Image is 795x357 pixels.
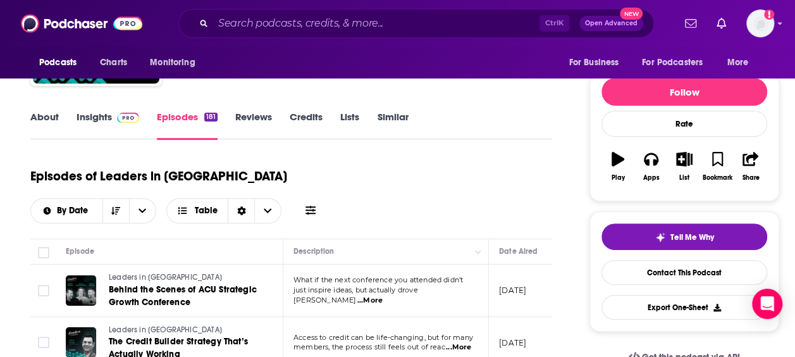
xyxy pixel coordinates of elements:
svg: Add a profile image [764,9,774,20]
button: Play [601,144,634,189]
div: Search podcasts, credits, & more... [178,9,654,38]
span: Ctrl K [539,15,569,32]
button: open menu [30,51,93,75]
a: Leaders in [GEOGRAPHIC_DATA] [109,325,261,336]
span: Tell Me Why [670,232,714,242]
a: Leaders in [GEOGRAPHIC_DATA] [109,272,261,284]
a: InsightsPodchaser Pro [77,111,139,140]
span: Leaders in [GEOGRAPHIC_DATA] [109,325,222,334]
button: Show profile menu [746,9,774,37]
p: [DATE] [499,285,526,296]
span: just inspire ideas, but actually drove [PERSON_NAME] [293,285,418,304]
button: open menu [634,51,721,75]
span: Table [195,206,218,215]
button: Follow [601,78,767,106]
a: Charts [92,51,135,75]
button: Share [734,144,767,189]
span: ...More [446,342,471,353]
img: Podchaser Pro [117,113,139,123]
span: Podcasts [39,54,77,72]
span: What if the next conference you attended didn’t [293,275,463,284]
div: Share [742,174,759,182]
div: List [679,174,689,182]
span: New [620,8,643,20]
span: Monitoring [150,54,195,72]
a: Credits [290,111,323,140]
button: List [668,144,701,189]
div: Play [612,174,625,182]
div: Sort Direction [228,199,254,223]
h1: Episodes of Leaders in [GEOGRAPHIC_DATA] [30,168,287,184]
div: Episode [66,244,94,259]
div: Date Aired [499,244,538,259]
span: For Podcasters [642,54,703,72]
div: Description [293,244,334,259]
span: ...More [357,296,383,306]
a: About [30,111,59,140]
button: Apps [634,144,667,189]
span: More [727,54,749,72]
button: Export One-Sheet [601,295,767,320]
div: Bookmark [703,174,732,182]
span: Toggle select row [38,337,49,348]
div: Apps [643,174,660,182]
button: Choose View [166,198,282,223]
a: Lists [340,111,359,140]
button: open menu [31,206,102,215]
span: Access to credit can be life-changing, but for many [293,333,473,342]
img: tell me why sparkle [655,232,665,242]
a: Similar [377,111,408,140]
button: Sort Direction [102,199,129,223]
div: Rate [601,111,767,137]
button: Column Actions [471,244,486,260]
button: open menu [129,199,156,223]
img: User Profile [746,9,774,37]
span: members, the process still feels out of reac [293,342,445,351]
span: By Date [57,206,92,215]
a: Reviews [235,111,272,140]
div: Open Intercom Messenger [752,289,782,319]
img: Podchaser - Follow, Share and Rate Podcasts [21,11,142,35]
div: 181 [204,113,218,122]
span: Open Advanced [585,20,638,27]
button: open menu [141,51,211,75]
span: For Business [569,54,619,72]
span: Behind the Scenes of ACU Strategic Growth Conference [109,284,257,308]
h2: Choose List sort [30,198,156,223]
span: Leaders in [GEOGRAPHIC_DATA] [109,273,222,282]
a: Behind the Scenes of ACU Strategic Growth Conference [109,284,261,309]
a: Show notifications dropdown [712,13,731,34]
span: Toggle select row [38,285,49,296]
button: Open AdvancedNew [579,16,643,31]
button: tell me why sparkleTell Me Why [601,223,767,250]
input: Search podcasts, credits, & more... [213,13,539,34]
span: Charts [100,54,127,72]
button: open menu [560,51,634,75]
a: Contact This Podcast [601,260,767,285]
button: Bookmark [701,144,734,189]
a: Episodes181 [157,111,218,140]
span: Logged in as HavasFormulab2b [746,9,774,37]
a: Show notifications dropdown [680,13,701,34]
p: [DATE] [499,337,526,348]
button: open menu [718,51,765,75]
